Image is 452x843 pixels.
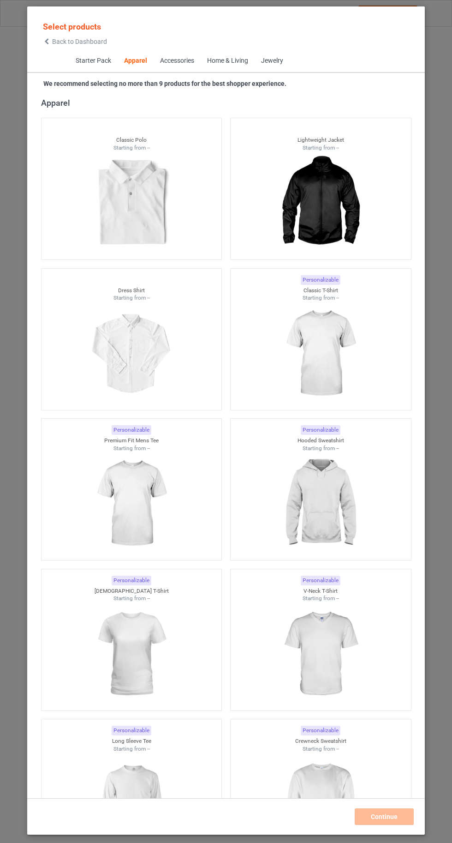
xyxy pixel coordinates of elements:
img: regular.jpg [279,452,362,555]
div: Hooded Sweatshirt [231,437,411,445]
img: regular.jpg [90,302,172,405]
strong: We recommend selecting no more than 9 products for the best shopper experience. [43,80,286,87]
div: Home & Living [207,56,248,66]
div: Apparel [41,97,416,108]
div: Personalizable [112,425,151,435]
div: Accessories [160,56,194,66]
div: Starting from -- [42,445,222,452]
div: Personalizable [112,576,151,585]
div: Starting from -- [231,144,411,152]
img: regular.jpg [90,151,172,255]
div: Personalizable [112,726,151,735]
div: Personalizable [301,726,340,735]
img: regular.jpg [90,602,172,706]
div: Apparel [124,56,147,66]
div: Premium Fit Mens Tee [42,437,222,445]
div: Personalizable [301,425,340,435]
div: Classic T-Shirt [231,287,411,295]
div: Starting from -- [231,745,411,753]
span: Starter Pack [69,50,117,72]
div: Starting from -- [42,595,222,602]
img: regular.jpg [90,452,172,555]
span: Select products [43,22,101,31]
img: regular.jpg [279,151,362,255]
div: Dress Shirt [42,287,222,295]
div: Starting from -- [42,294,222,302]
div: Starting from -- [231,294,411,302]
div: Starting from -- [231,445,411,452]
div: Lightweight Jacket [231,136,411,144]
div: V-Neck T-Shirt [231,587,411,595]
div: Long Sleeve Tee [42,737,222,745]
div: Jewelry [261,56,283,66]
div: Starting from -- [231,595,411,602]
img: regular.jpg [279,302,362,405]
div: Starting from -- [42,144,222,152]
div: [DEMOGRAPHIC_DATA] T-Shirt [42,587,222,595]
div: Starting from -- [42,745,222,753]
div: Personalizable [301,275,340,285]
img: regular.jpg [279,602,362,706]
div: Crewneck Sweatshirt [231,737,411,745]
div: Classic Polo [42,136,222,144]
span: Back to Dashboard [52,38,107,45]
div: Personalizable [301,576,340,585]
